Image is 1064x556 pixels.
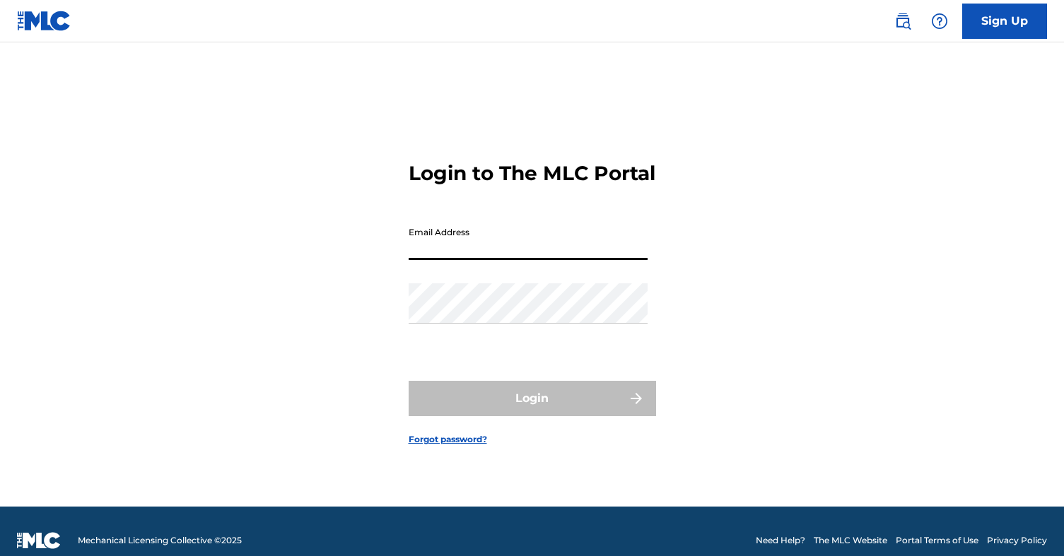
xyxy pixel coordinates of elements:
a: Sign Up [962,4,1047,39]
a: The MLC Website [814,534,887,547]
div: Help [925,7,954,35]
a: Need Help? [756,534,805,547]
a: Privacy Policy [987,534,1047,547]
a: Portal Terms of Use [896,534,978,547]
img: MLC Logo [17,11,71,31]
img: search [894,13,911,30]
span: Mechanical Licensing Collective © 2025 [78,534,242,547]
a: Public Search [889,7,917,35]
h3: Login to The MLC Portal [409,161,655,186]
iframe: Chat Widget [993,488,1064,556]
img: help [931,13,948,30]
img: logo [17,532,61,549]
a: Forgot password? [409,433,487,446]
